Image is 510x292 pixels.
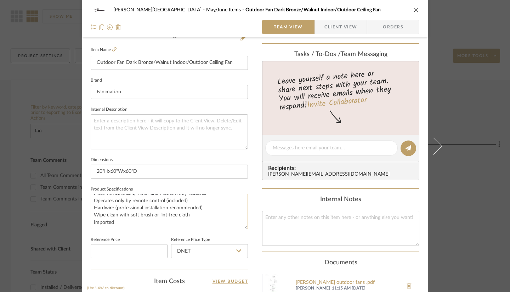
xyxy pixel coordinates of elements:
div: Leave yourself a note here or share next steps with your team. You will receive emails when they ... [261,66,420,114]
img: 62620ee1-9d3f-4a6a-a0c6-ab4b457e552d_48x40.jpg [91,3,108,17]
label: Reference Price Type [171,238,210,242]
label: Brand [91,79,102,82]
button: close [413,7,419,13]
a: View Budget [212,277,248,286]
span: Orders [375,20,411,34]
span: Team View [274,20,303,34]
div: Internal Notes [262,196,419,204]
span: Recipients: [268,165,416,171]
img: Remove from project [115,24,121,30]
span: Client View [324,20,357,34]
input: Enter Brand [91,85,248,99]
div: Documents [262,259,419,267]
input: Enter Item Name [91,56,248,70]
span: [PERSON_NAME] [296,286,330,291]
span: 11:15 AM [DATE] [332,286,399,291]
div: team Messaging [262,51,419,59]
div: [PERSON_NAME][EMAIL_ADDRESS][DOMAIN_NAME] [268,172,416,177]
div: Item Costs [91,277,248,286]
span: Outdoor Fan Dark Bronze/Walnut Indoor/Outdoor Ceiling Fan [245,7,381,12]
input: Enter the dimensions of this item [91,165,248,179]
span: May/June Items [206,7,245,12]
a: [PERSON_NAME] outdoor fans .pdf [296,280,399,286]
span: [PERSON_NAME][GEOGRAPHIC_DATA] [113,7,206,12]
label: Reference Price [91,238,120,242]
label: Dimensions [91,158,113,162]
label: Internal Description [91,108,127,111]
label: Product Specifications [91,188,133,191]
a: Invite Collaborator [307,94,367,112]
label: Item Name [91,47,117,53]
span: Tasks / To-Dos / [294,51,341,57]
